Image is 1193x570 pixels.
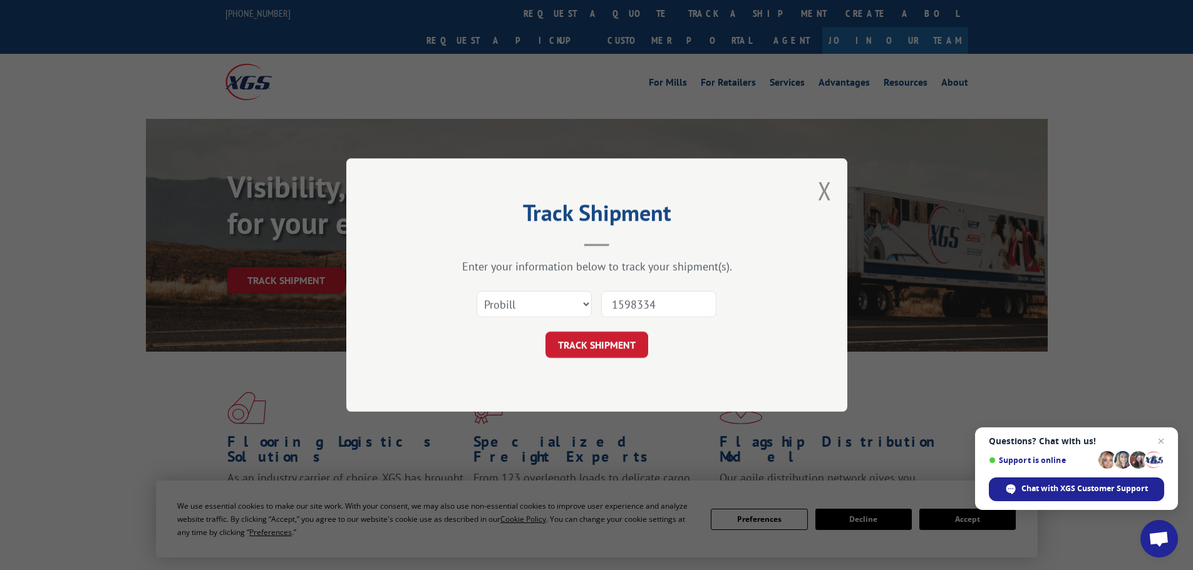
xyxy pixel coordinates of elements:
[1021,483,1148,494] span: Chat with XGS Customer Support
[409,204,785,228] h2: Track Shipment
[1154,434,1169,449] span: Close chat
[409,259,785,273] div: Enter your information below to track your shipment(s).
[818,174,832,207] button: Close modal
[989,436,1164,446] span: Questions? Chat with us!
[989,455,1094,465] span: Support is online
[545,332,648,358] button: TRACK SHIPMENT
[601,291,716,317] input: Number(s)
[1140,520,1178,557] div: Open chat
[989,477,1164,501] div: Chat with XGS Customer Support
